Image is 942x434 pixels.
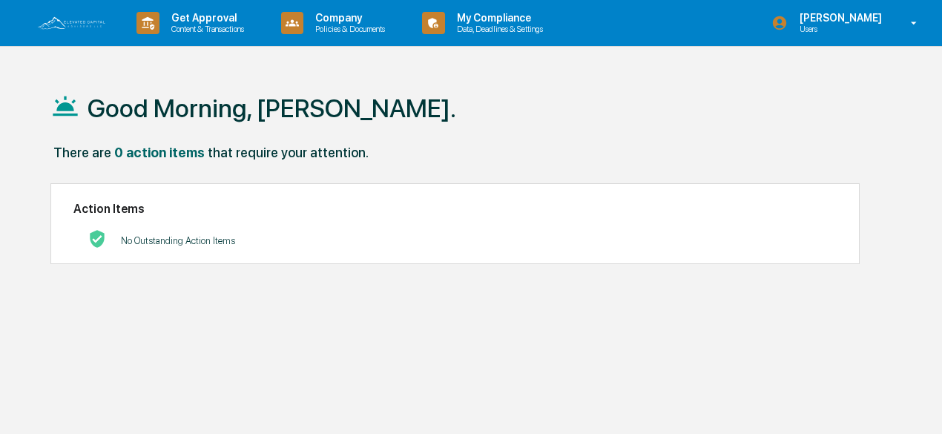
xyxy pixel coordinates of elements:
p: Users [788,24,889,34]
p: [PERSON_NAME] [788,12,889,24]
h1: Good Morning, [PERSON_NAME]. [88,93,456,123]
img: logo [36,15,107,31]
p: Company [303,12,392,24]
p: My Compliance [445,12,550,24]
div: 0 action items [114,145,205,160]
p: Policies & Documents [303,24,392,34]
img: No Actions logo [88,230,106,248]
p: Get Approval [159,12,251,24]
p: Data, Deadlines & Settings [445,24,550,34]
p: No Outstanding Action Items [121,235,235,246]
p: Content & Transactions [159,24,251,34]
div: There are [53,145,111,160]
div: that require your attention. [208,145,369,160]
h2: Action Items [73,202,837,216]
